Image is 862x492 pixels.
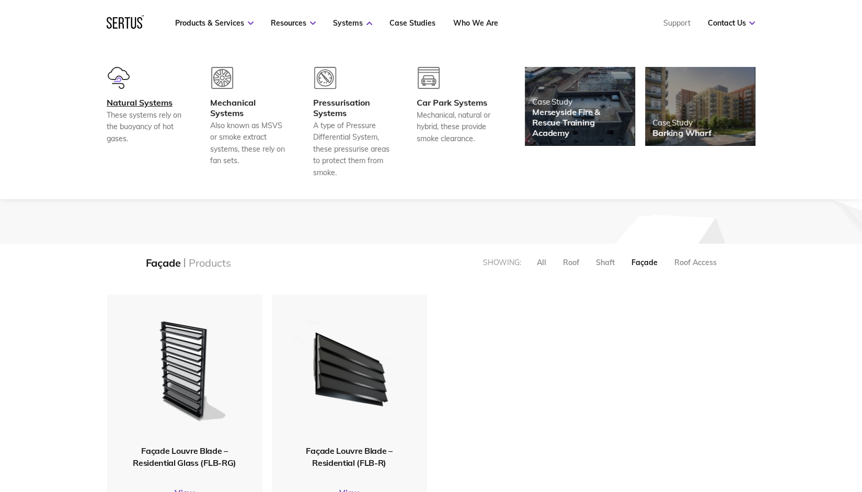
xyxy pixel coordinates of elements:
span: Façade Louvre Blade – Residential (FLB-R) [306,445,392,467]
a: Resources [271,18,316,28]
div: Natural Systems [107,97,184,108]
div: Roof Access [674,258,717,267]
div: All [537,258,546,267]
div: These systems rely on the buoyancy of hot gases. [107,109,184,144]
a: Mechanical SystemsAlso known as MSVS or smoke extract systems, these rely on fan sets. [210,67,288,178]
div: Products [189,256,231,269]
a: Case StudyBarking Wharf [645,67,755,145]
div: Showing: [483,258,521,267]
img: group-601-1.svg [108,67,130,89]
a: Case Studies [389,18,435,28]
div: Roof [563,258,579,267]
div: Mechanical, natural or hybrid, these provide smoke clearance. [417,109,494,144]
a: Contact Us [707,18,755,28]
a: Pressurisation SystemsA type of Pressure Differential System, these pressurise areas to protect t... [313,67,390,178]
a: Systems [333,18,372,28]
div: Façade [631,258,658,267]
div: Pressurisation Systems [313,97,390,118]
div: Also known as MSVS or smoke extract systems, these rely on fan sets. [210,120,288,167]
div: A type of Pressure Differential System, these pressurise areas to protect them from smoke. [313,120,390,178]
a: Case StudyMerseyside Fire & Rescue Training Academy [525,67,635,145]
iframe: Chat Widget [674,371,862,492]
a: Support [663,18,690,28]
span: Façade Louvre Blade – Residential Glass (FLB-RG) [133,445,236,467]
div: Barking Wharf [652,128,711,138]
div: Façade [146,256,181,269]
a: Products & Services [175,18,254,28]
a: Car Park SystemsMechanical, natural or hybrid, these provide smoke clearance. [417,67,494,178]
div: Merseyside Fire & Rescue Training Academy [532,107,627,138]
a: Natural SystemsThese systems rely on the buoyancy of hot gases. [107,67,184,178]
div: Case Study [532,97,627,107]
div: Car Park Systems [417,97,494,108]
div: Case Study [652,118,711,128]
div: Shaft [596,258,615,267]
a: Who We Are [453,18,498,28]
div: Mechanical Systems [210,97,288,118]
